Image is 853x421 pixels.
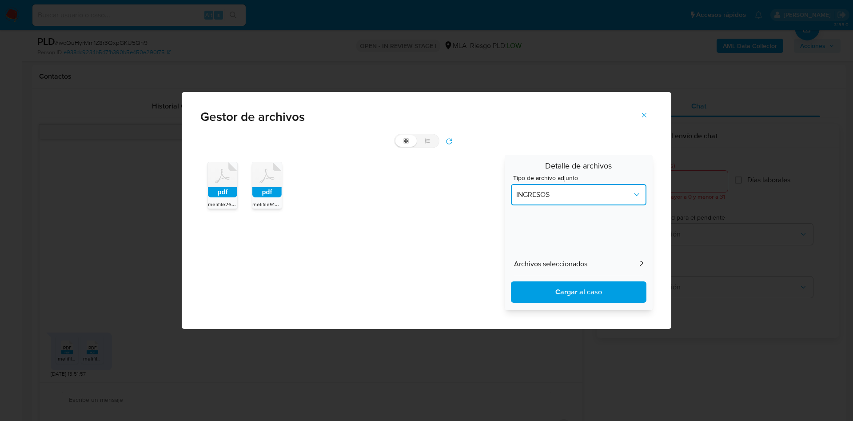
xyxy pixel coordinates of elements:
span: Archivos seleccionados [514,260,587,269]
span: Tipo de archivo adjunto [513,175,649,181]
div: pdfmelifile9149969375403345701.pdf [252,162,282,209]
span: INGRESOS [516,190,632,199]
button: Cerrar [629,104,660,126]
span: 2 [639,260,643,269]
span: Gestor de archivos [200,111,653,123]
button: Descargar [511,281,646,303]
button: document types [511,184,646,205]
div: pdfmelifile2659694405363349305.pdf [207,162,238,209]
span: melifile9149969375403345701.pdf [252,200,334,208]
span: Detalle de archivos [511,161,646,175]
span: Cargar al caso [522,282,635,302]
span: melifile2659694405363349305.pdf [208,200,293,208]
button: refresh [439,134,459,148]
